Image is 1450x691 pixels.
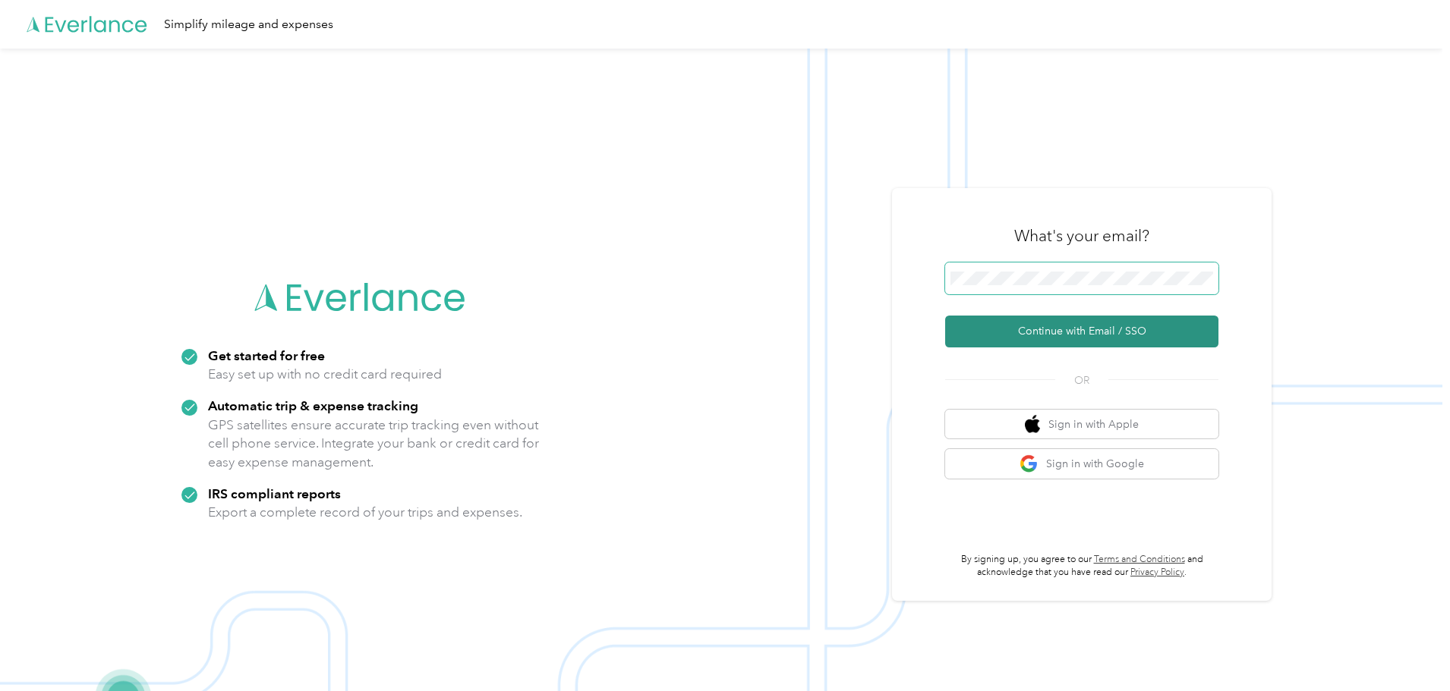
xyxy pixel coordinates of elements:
[1020,454,1039,473] img: google logo
[945,410,1218,439] button: apple logoSign in with Apple
[208,503,522,522] p: Export a complete record of your trips and expenses.
[1094,554,1185,565] a: Terms and Conditions
[1014,225,1149,247] h3: What's your email?
[945,553,1218,579] p: By signing up, you agree to our and acknowledge that you have read our .
[208,485,341,501] strong: IRS compliant reports
[208,397,418,413] strong: Automatic trip & expense tracking
[208,347,325,363] strong: Get started for free
[1025,415,1040,434] img: apple logo
[208,416,540,472] p: GPS satellites ensure accurate trip tracking even without cell phone service. Integrate your bank...
[945,316,1218,347] button: Continue with Email / SSO
[1130,567,1184,578] a: Privacy Policy
[1055,372,1108,388] span: OR
[164,15,333,34] div: Simplify mileage and expenses
[945,449,1218,479] button: google logoSign in with Google
[208,365,442,384] p: Easy set up with no credit card required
